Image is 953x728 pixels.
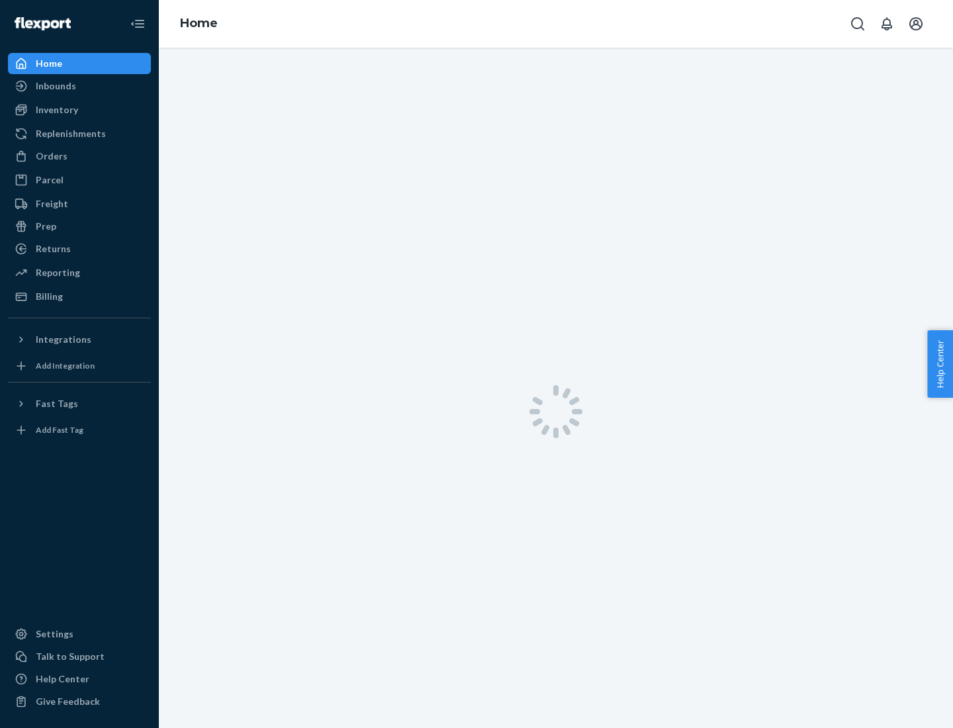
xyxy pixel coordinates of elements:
div: Reporting [36,266,80,279]
div: Prep [36,220,56,233]
a: Returns [8,238,151,259]
div: Freight [36,197,68,210]
div: Replenishments [36,127,106,140]
a: Prep [8,216,151,237]
button: Integrations [8,329,151,350]
div: Returns [36,242,71,255]
button: Open account menu [903,11,929,37]
ol: breadcrumbs [169,5,228,43]
a: Orders [8,146,151,167]
div: Inventory [36,103,78,116]
a: Reporting [8,262,151,283]
a: Parcel [8,169,151,191]
button: Close Navigation [124,11,151,37]
div: Settings [36,627,73,641]
button: Fast Tags [8,393,151,414]
div: Inbounds [36,79,76,93]
a: Replenishments [8,123,151,144]
img: Flexport logo [15,17,71,30]
button: Open notifications [874,11,900,37]
a: Freight [8,193,151,214]
a: Billing [8,286,151,307]
a: Inventory [8,99,151,120]
div: Home [36,57,62,70]
button: Open Search Box [844,11,871,37]
div: Integrations [36,333,91,346]
div: Help Center [36,672,89,686]
a: Help Center [8,668,151,690]
div: Add Integration [36,360,95,371]
a: Talk to Support [8,646,151,667]
div: Give Feedback [36,695,100,708]
div: Fast Tags [36,397,78,410]
a: Settings [8,623,151,645]
div: Orders [36,150,68,163]
div: Billing [36,290,63,303]
a: Home [180,16,218,30]
button: Help Center [927,330,953,398]
div: Talk to Support [36,650,105,663]
a: Add Integration [8,355,151,377]
div: Parcel [36,173,64,187]
a: Inbounds [8,75,151,97]
a: Home [8,53,151,74]
a: Add Fast Tag [8,420,151,441]
button: Give Feedback [8,691,151,712]
div: Add Fast Tag [36,424,83,435]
